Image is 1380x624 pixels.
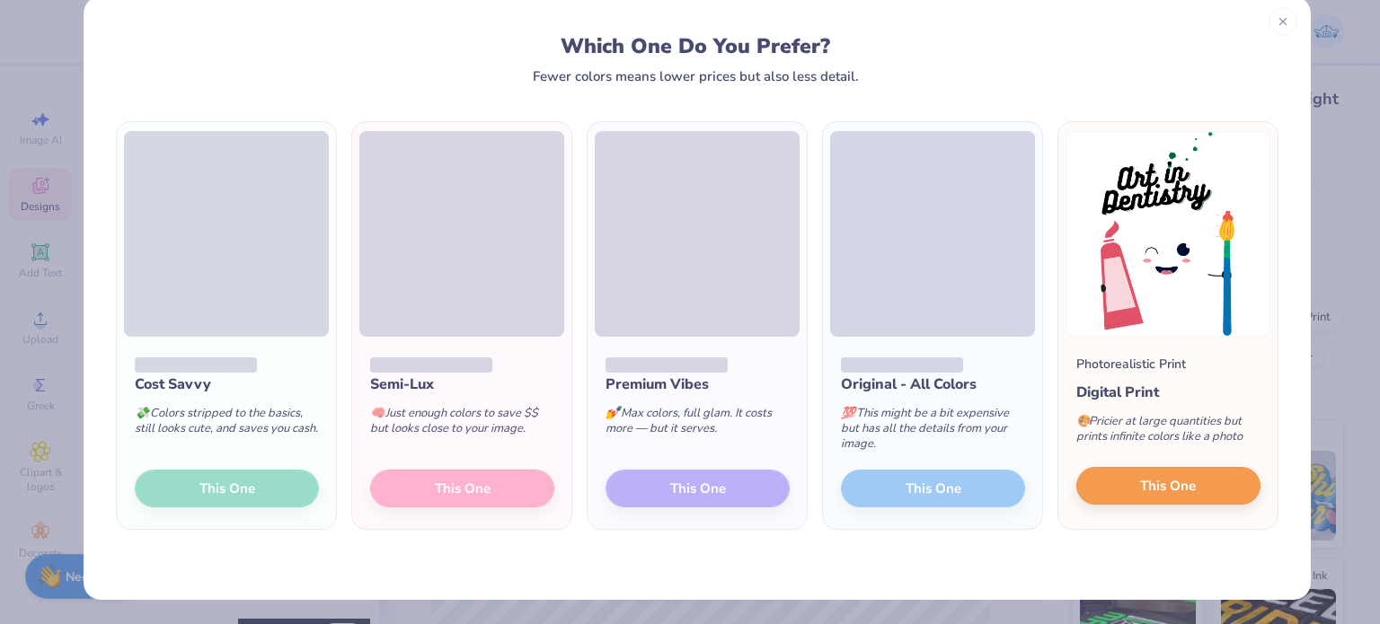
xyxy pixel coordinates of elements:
[1076,382,1261,403] div: Digital Print
[841,395,1025,470] div: This might be a bit expensive but has all the details from your image.
[1076,355,1186,374] div: Photorealistic Print
[606,374,790,395] div: Premium Vibes
[1140,476,1196,497] span: This One
[370,374,554,395] div: Semi-Lux
[841,405,855,421] span: 💯
[1076,467,1261,505] button: This One
[135,395,319,454] div: Colors stripped to the basics, still looks cute, and saves you cash.
[1066,131,1270,337] img: Photorealistic preview
[533,69,859,83] div: Fewer colors means lower prices but also less detail.
[135,374,319,395] div: Cost Savvy
[1076,413,1091,429] span: 🎨
[1076,403,1261,462] div: Pricier at large quantities but prints infinite colors like a photo
[132,34,1260,58] div: Which One Do You Prefer?
[135,405,149,421] span: 💸
[370,405,385,421] span: 🧠
[370,395,554,454] div: Just enough colors to save $$ but looks close to your image.
[606,395,790,454] div: Max colors, full glam. It costs more — but it serves.
[841,374,1025,395] div: Original - All Colors
[606,405,620,421] span: 💅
